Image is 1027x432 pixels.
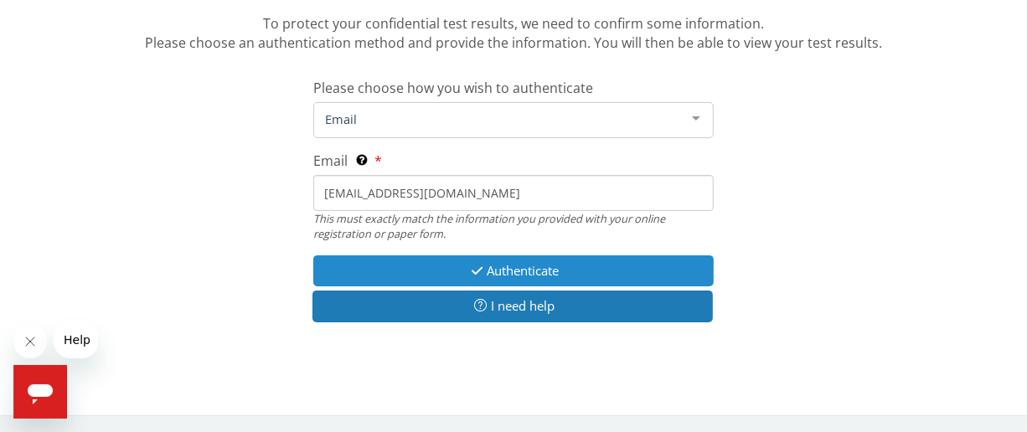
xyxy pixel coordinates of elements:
[313,211,714,242] div: This must exactly match the information you provided with your online registration or paper form.
[54,321,98,358] iframe: Message from company
[312,291,713,321] button: I need help
[321,110,679,128] span: Email
[313,255,714,286] button: Authenticate
[145,14,882,52] span: To protect your confidential test results, we need to confirm some information. Please choose an ...
[313,152,348,170] span: Email
[13,365,67,419] iframe: Button to launch messaging window
[13,325,47,358] iframe: Close message
[313,79,593,97] span: Please choose how you wish to authenticate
